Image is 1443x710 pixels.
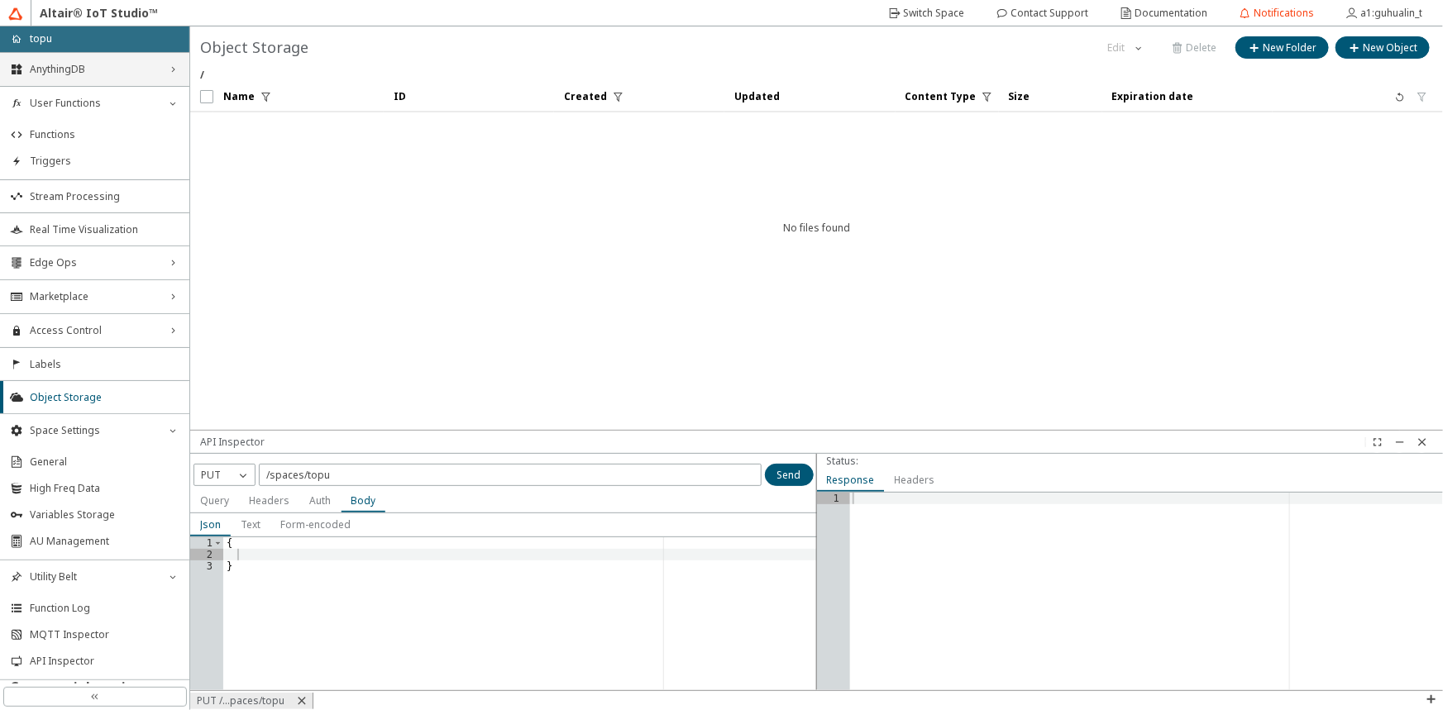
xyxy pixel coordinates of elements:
[30,358,179,371] span: Labels
[30,256,160,269] span: Edge Ops
[30,290,160,303] span: Marketplace
[213,537,222,549] span: Toggle code folding, rows 1 through 3
[30,602,179,615] span: Function Log
[30,97,160,110] span: User Functions
[30,508,179,522] span: Variables Storage
[30,482,179,495] span: High Freq Data
[190,549,223,560] div: 2
[30,324,160,337] span: Access Control
[30,570,160,584] span: Utility Belt
[30,190,179,203] span: Stream Processing
[827,454,859,469] div: Status:
[200,435,265,450] unity-typography: API Inspector
[190,537,223,549] div: 1
[30,628,179,641] span: MQTT Inspector
[30,155,179,168] span: Triggers
[190,560,223,572] div: 3
[30,655,179,668] span: API Inspector
[30,424,160,437] span: Space Settings
[30,31,52,46] p: topu
[30,455,179,469] span: General
[30,391,179,404] span: Object Storage
[30,63,160,76] span: AnythingDB
[817,493,850,504] div: 1
[30,223,179,236] span: Real Time Visualization
[197,69,208,82] a: /
[30,128,179,141] span: Functions
[30,535,179,548] span: AU Management
[1108,41,1125,55] div: Edit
